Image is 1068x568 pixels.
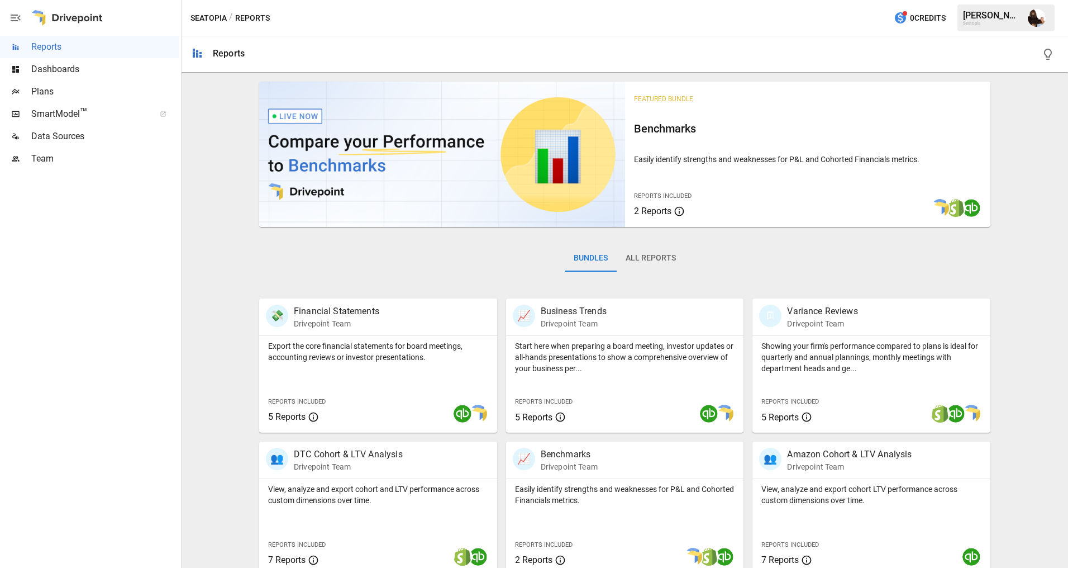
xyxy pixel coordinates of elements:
[469,405,487,423] img: smart model
[963,21,1021,26] div: Seatopia
[190,11,227,25] button: Seatopia
[515,412,552,423] span: 5 Reports
[294,318,379,329] p: Drivepoint Team
[634,95,693,103] span: Featured Bundle
[268,484,488,506] p: View, analyze and export cohort and LTV performance across custom dimensions over time.
[634,120,982,138] h6: Benchmarks
[268,411,306,422] span: 5 Reports
[787,305,857,318] p: Variance Reviews
[1028,9,1046,27] img: Ryan Dranginis
[761,484,981,506] p: View, analyze and export cohort LTV performance across custom dimensions over time.
[889,8,950,29] button: 0Credits
[962,199,980,217] img: quickbooks
[565,245,617,272] button: Bundles
[684,548,702,566] img: smart model
[931,405,949,423] img: shopify
[513,305,535,327] div: 📈
[31,130,179,143] span: Data Sources
[700,548,718,566] img: shopify
[761,555,799,565] span: 7 Reports
[963,10,1021,21] div: [PERSON_NAME]
[910,11,946,25] span: 0 Credits
[31,85,179,98] span: Plans
[761,340,981,374] p: Showing your firm's performance compared to plans is ideal for quarterly and annual plannings, mo...
[759,305,781,327] div: 🗓
[787,318,857,329] p: Drivepoint Team
[931,199,949,217] img: smart model
[947,199,965,217] img: shopify
[266,305,288,327] div: 💸
[515,555,552,565] span: 2 Reports
[634,192,692,200] span: Reports Included
[31,40,179,54] span: Reports
[947,405,965,423] img: quickbooks
[515,541,573,548] span: Reports Included
[259,82,625,227] img: video thumbnail
[515,398,573,405] span: Reports Included
[454,405,471,423] img: quickbooks
[454,548,471,566] img: shopify
[761,412,799,423] span: 5 Reports
[268,541,326,548] span: Reports Included
[787,448,912,461] p: Amazon Cohort & LTV Analysis
[268,555,306,565] span: 7 Reports
[213,48,245,59] div: Reports
[787,461,912,472] p: Drivepoint Team
[515,484,735,506] p: Easily identify strengths and weaknesses for P&L and Cohorted Financials metrics.
[962,548,980,566] img: quickbooks
[80,106,88,120] span: ™
[515,340,735,374] p: Start here when preparing a board meeting, investor updates or all-hands presentations to show a ...
[716,548,733,566] img: quickbooks
[634,206,671,216] span: 2 Reports
[541,305,607,318] p: Business Trends
[634,154,982,165] p: Easily identify strengths and weaknesses for P&L and Cohorted Financials metrics.
[700,405,718,423] img: quickbooks
[266,448,288,470] div: 👥
[294,448,403,461] p: DTC Cohort & LTV Analysis
[761,541,819,548] span: Reports Included
[294,461,403,472] p: Drivepoint Team
[31,107,147,121] span: SmartModel
[268,340,488,363] p: Export the core financial statements for board meetings, accounting reviews or investor presentat...
[268,398,326,405] span: Reports Included
[759,448,781,470] div: 👥
[1021,2,1052,34] button: Ryan Dranginis
[31,152,179,165] span: Team
[541,461,598,472] p: Drivepoint Team
[617,245,685,272] button: All Reports
[541,448,598,461] p: Benchmarks
[294,305,379,318] p: Financial Statements
[541,318,607,329] p: Drivepoint Team
[761,398,819,405] span: Reports Included
[716,405,733,423] img: smart model
[31,63,179,76] span: Dashboards
[469,548,487,566] img: quickbooks
[513,448,535,470] div: 📈
[229,11,233,25] div: /
[962,405,980,423] img: smart model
